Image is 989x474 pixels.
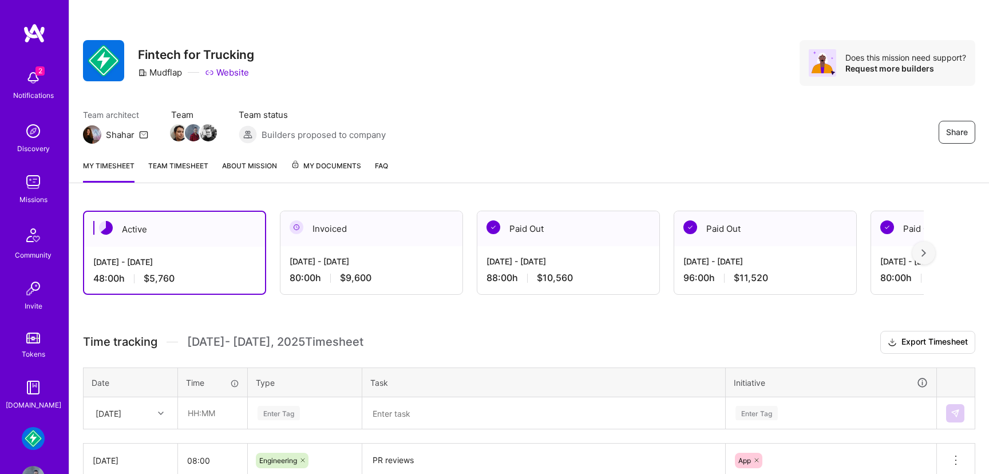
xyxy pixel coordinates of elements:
div: 96:00 h [683,272,847,284]
img: discovery [22,120,45,143]
th: Task [362,368,726,397]
a: Mudflap: Fintech for Trucking [19,427,48,450]
div: [DATE] - [DATE] [93,256,256,268]
a: Team Member Avatar [201,123,216,143]
div: Active [84,212,265,247]
th: Type [248,368,362,397]
img: tokens [26,333,40,343]
img: Invite [22,277,45,300]
div: Request more builders [845,63,966,74]
img: Company Logo [83,40,124,81]
a: About Mission [222,160,277,183]
img: Submit [951,409,960,418]
img: Team Member Avatar [170,124,187,141]
div: [DATE] - [DATE] [486,255,650,267]
span: $10,560 [537,272,573,284]
img: Team Architect [83,125,101,144]
img: Team Member Avatar [200,124,217,141]
button: Share [939,121,975,144]
span: Share [946,127,968,138]
span: $5,760 [144,272,175,285]
div: 88:00 h [486,272,650,284]
a: My timesheet [83,160,134,183]
img: Invoiced [290,220,303,234]
div: [DOMAIN_NAME] [6,399,61,411]
span: [DATE] - [DATE] , 2025 Timesheet [187,335,363,349]
img: Community [19,222,47,249]
img: bell [22,66,45,89]
i: icon Chevron [158,410,164,416]
div: Does this mission need support? [845,52,966,63]
span: Team [171,109,216,121]
i: icon CompanyGray [138,68,147,77]
img: Team Member Avatar [185,124,202,141]
i: icon Download [888,337,897,349]
div: Invite [25,300,42,312]
button: Export Timesheet [880,331,975,354]
div: 48:00 h [93,272,256,285]
span: $11,520 [734,272,768,284]
span: 2 [35,66,45,76]
img: Paid Out [880,220,894,234]
div: Discovery [17,143,50,155]
span: Builders proposed to company [262,129,386,141]
img: Avatar [809,49,836,77]
span: App [738,456,751,465]
a: FAQ [375,160,388,183]
a: Team Member Avatar [186,123,201,143]
div: Missions [19,193,48,206]
img: Builders proposed to company [239,125,257,144]
a: Team timesheet [148,160,208,183]
a: Team Member Avatar [171,123,186,143]
div: Paid Out [477,211,659,246]
a: Website [205,66,249,78]
div: [DATE] - [DATE] [683,255,847,267]
input: HH:MM [179,398,247,428]
span: Time tracking [83,335,157,349]
div: [DATE] - [DATE] [290,255,453,267]
span: Engineering [259,456,297,465]
div: Shahar [106,129,134,141]
img: Active [99,221,113,235]
span: My Documents [291,160,361,172]
span: Team status [239,109,386,121]
div: Paid Out [674,211,856,246]
div: Enter Tag [735,404,778,422]
img: Mudflap: Fintech for Trucking [22,427,45,450]
div: [DATE] [93,455,168,467]
h3: Fintech for Trucking [138,48,254,62]
div: 80:00 h [290,272,453,284]
img: Paid Out [486,220,500,234]
div: [DATE] [96,407,121,419]
th: Date [84,368,178,397]
i: icon Mail [139,130,148,139]
img: right [921,249,926,257]
span: $9,600 [340,272,371,284]
div: Mudflap [138,66,182,78]
div: Enter Tag [258,404,300,422]
img: Paid Out [683,220,697,234]
img: teamwork [22,171,45,193]
div: Community [15,249,52,261]
span: Team architect [83,109,148,121]
img: guide book [22,376,45,399]
div: Time [186,377,239,389]
div: Initiative [734,376,928,389]
a: My Documents [291,160,361,183]
div: Invoiced [280,211,462,246]
img: logo [23,23,46,44]
div: Tokens [22,348,45,360]
div: Notifications [13,89,54,101]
